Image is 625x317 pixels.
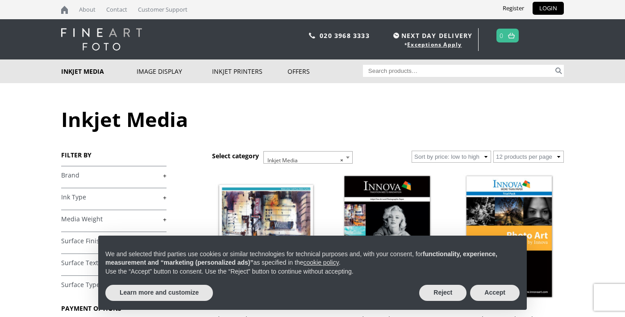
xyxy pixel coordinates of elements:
[496,2,531,15] a: Register
[61,59,137,83] a: Inkjet Media
[393,33,399,38] img: time.svg
[61,237,167,245] a: +
[264,152,352,169] span: Inkjet Media
[105,250,497,266] strong: functionality, experience, measurement and “marketing (personalized ads)”
[61,275,167,293] h4: Surface Type
[61,193,167,202] a: +
[455,170,563,305] img: Innova Photo Art Inkjet Photo Paper Sample Pack (8 sheets)
[212,59,287,83] a: Inkjet Printers
[61,166,167,184] h4: Brand
[419,285,467,301] button: Reject
[61,259,167,267] a: +
[533,2,564,15] a: LOGIN
[407,41,462,48] a: Exceptions Apply
[263,151,353,164] span: Inkjet Media
[212,152,259,160] h3: Select category
[508,33,515,38] img: basket.svg
[61,28,142,51] img: logo-white.svg
[412,151,491,163] select: Shop order
[470,285,520,301] button: Accept
[61,304,167,313] h3: PAYMENT OPTIONS
[554,65,564,77] button: Search
[304,259,339,266] a: cookie policy
[61,215,167,224] a: +
[137,59,212,83] a: Image Display
[61,171,167,180] a: +
[309,33,315,38] img: phone.svg
[105,285,213,301] button: Learn more and customize
[61,232,167,249] h4: Surface Finish
[391,30,472,41] span: NEXT DAY DELIVERY
[61,281,167,289] a: +
[105,250,520,267] p: We and selected third parties use cookies or similar technologies for technical purposes and, wit...
[340,154,343,167] span: ×
[61,188,167,206] h4: Ink Type
[105,267,520,276] p: Use the “Accept” button to consent. Use the “Reject” button to continue without accepting.
[500,29,504,42] a: 0
[91,228,534,317] div: Notice
[320,31,370,40] a: 020 3968 3333
[333,170,442,305] img: Innova Editions Inkjet Fine Art Paper Sample Pack (6 Sheets)
[61,106,564,133] h1: Inkjet Media
[363,65,554,77] input: Search products…
[61,151,167,159] h3: FILTER BY
[61,254,167,271] h4: Surface Texture
[212,170,320,305] img: Editions Fabriano Artistico Watercolour Rag 310gsm (IFA-108)
[287,59,363,83] a: Offers
[61,210,167,228] h4: Media Weight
